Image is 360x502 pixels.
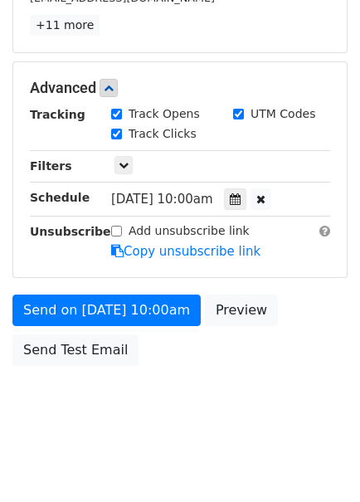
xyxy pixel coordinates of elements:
[277,422,360,502] iframe: Chat Widget
[205,295,278,326] a: Preview
[251,105,315,123] label: UTM Codes
[12,334,139,366] a: Send Test Email
[129,105,200,123] label: Track Opens
[111,192,213,207] span: [DATE] 10:00am
[30,79,330,97] h5: Advanced
[129,125,197,143] label: Track Clicks
[30,108,85,121] strong: Tracking
[129,222,250,240] label: Add unsubscribe link
[30,191,90,204] strong: Schedule
[111,244,260,259] a: Copy unsubscribe link
[12,295,201,326] a: Send on [DATE] 10:00am
[30,159,72,173] strong: Filters
[30,225,111,238] strong: Unsubscribe
[30,15,100,36] a: +11 more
